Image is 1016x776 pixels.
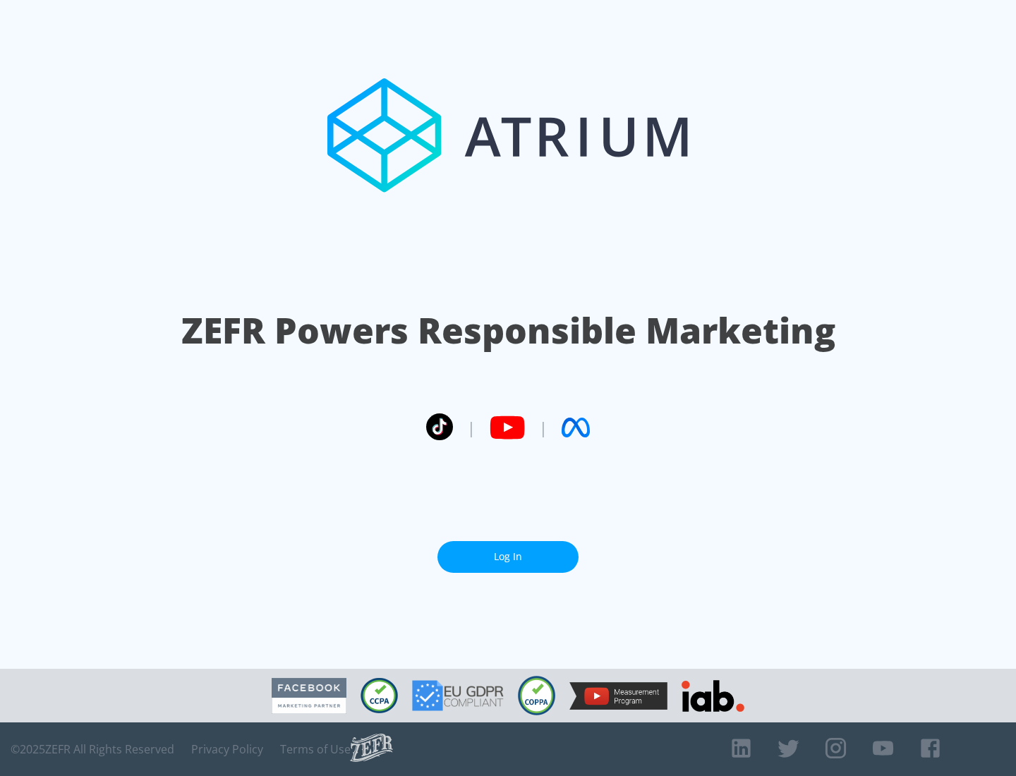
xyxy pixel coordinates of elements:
a: Terms of Use [280,742,351,756]
a: Privacy Policy [191,742,263,756]
h1: ZEFR Powers Responsible Marketing [181,306,835,355]
span: © 2025 ZEFR All Rights Reserved [11,742,174,756]
img: COPPA Compliant [518,676,555,715]
span: | [467,417,476,438]
span: | [539,417,548,438]
img: IAB [682,680,744,712]
img: CCPA Compliant [361,678,398,713]
img: Facebook Marketing Partner [272,678,346,714]
img: GDPR Compliant [412,680,504,711]
a: Log In [437,541,579,573]
img: YouTube Measurement Program [569,682,667,710]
